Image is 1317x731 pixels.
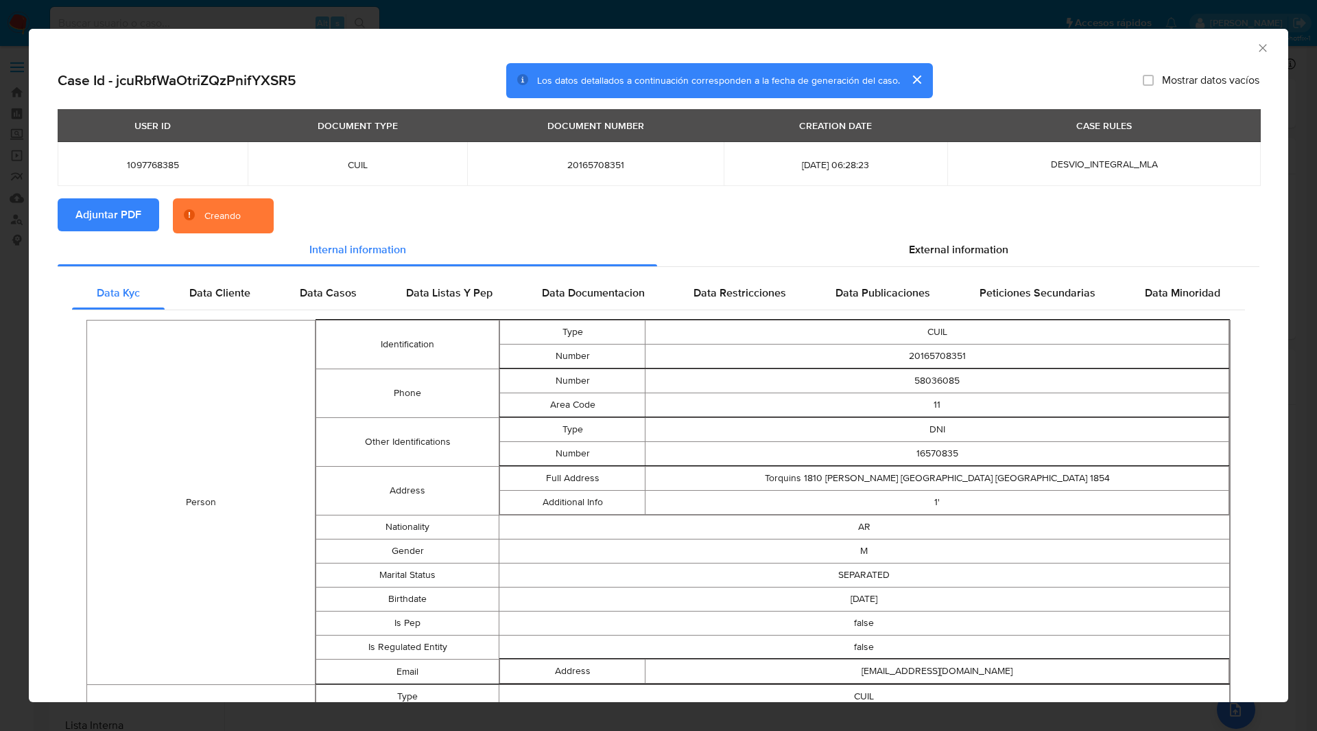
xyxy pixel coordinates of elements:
[406,285,493,301] span: Data Listas Y Pep
[1256,41,1268,54] button: Cerrar ventana
[58,71,296,89] h2: Case Id - jcuRbfWaOtriZQzPnifYXSR5
[316,515,499,539] td: Nationality
[645,442,1229,466] td: 16570835
[499,564,1229,588] td: SEPARATED
[542,285,645,301] span: Data Documentacion
[316,467,499,515] td: Address
[645,369,1229,393] td: 58036085
[189,285,250,301] span: Data Cliente
[499,491,645,515] td: Additional Info
[309,242,406,257] span: Internal information
[835,285,930,301] span: Data Publicaciones
[316,660,499,684] td: Email
[316,612,499,636] td: Is Pep
[1143,75,1154,86] input: Mostrar datos vacíos
[316,636,499,660] td: Is Regulated Entity
[980,285,1095,301] span: Peticiones Secundarias
[645,660,1229,684] td: [EMAIL_ADDRESS][DOMAIN_NAME]
[645,491,1229,515] td: 1'
[97,285,140,301] span: Data Kyc
[1068,114,1140,137] div: CASE RULES
[316,321,499,369] td: Identification
[909,242,1008,257] span: External information
[499,467,645,491] td: Full Address
[484,159,707,171] span: 20165708351
[499,612,1229,636] td: false
[499,539,1229,564] td: M
[300,285,357,301] span: Data Casos
[126,114,179,137] div: USER ID
[693,285,786,301] span: Data Restricciones
[499,515,1229,539] td: AR
[499,345,645,369] td: Number
[87,321,316,685] td: Person
[316,685,499,709] td: Type
[316,369,499,418] td: Phone
[645,321,1229,345] td: CUIL
[900,63,933,96] button: cerrar
[499,685,1229,709] td: CUIL
[791,114,880,137] div: CREATION DATE
[204,209,241,223] div: Creando
[75,200,141,230] span: Adjuntar PDF
[316,588,499,612] td: Birthdate
[645,418,1229,442] td: DNI
[1051,157,1158,171] span: DESVIO_INTEGRAL_MLA
[499,418,645,442] td: Type
[1145,285,1220,301] span: Data Minoridad
[499,369,645,393] td: Number
[1162,73,1259,87] span: Mostrar datos vacíos
[740,159,932,171] span: [DATE] 06:28:23
[309,114,406,137] div: DOCUMENT TYPE
[645,393,1229,417] td: 11
[58,233,1259,266] div: Detailed info
[264,159,451,171] span: CUIL
[499,393,645,417] td: Area Code
[58,198,159,231] button: Adjuntar PDF
[499,636,1229,660] td: false
[316,418,499,467] td: Other Identifications
[499,442,645,466] td: Number
[499,321,645,345] td: Type
[29,29,1288,702] div: closure-recommendation-modal
[537,73,900,87] span: Los datos detallados a continuación corresponden a la fecha de generación del caso.
[499,588,1229,612] td: [DATE]
[645,467,1229,491] td: Torquins 1810 [PERSON_NAME] [GEOGRAPHIC_DATA] [GEOGRAPHIC_DATA] 1854
[316,539,499,564] td: Gender
[539,114,652,137] div: DOCUMENT NUMBER
[72,277,1245,310] div: Detailed internal info
[499,660,645,684] td: Address
[74,159,231,171] span: 1097768385
[316,564,499,588] td: Marital Status
[645,345,1229,369] td: 20165708351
